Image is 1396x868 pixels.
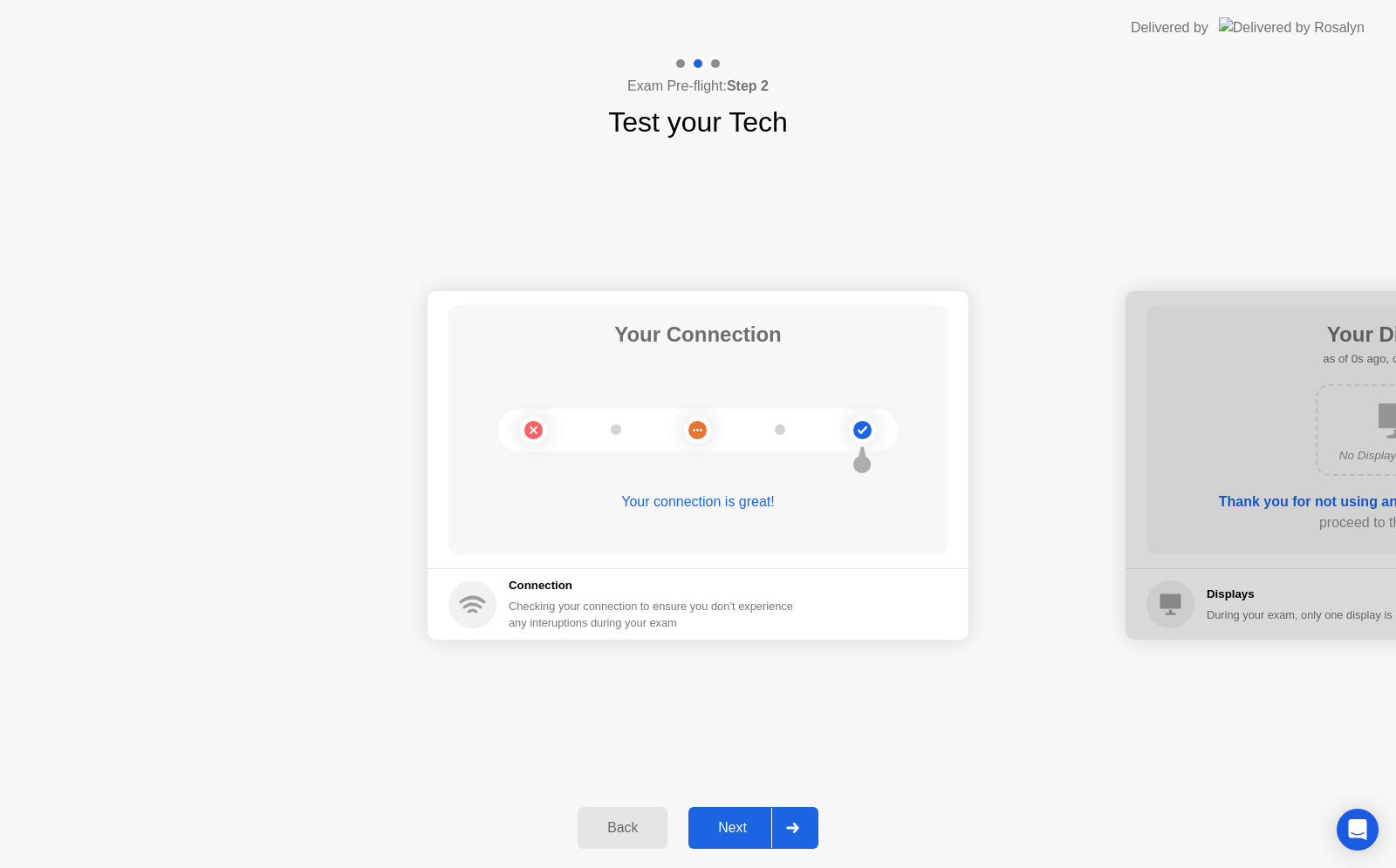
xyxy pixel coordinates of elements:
[688,807,818,849] button: Next
[583,820,662,836] div: Back
[608,101,788,143] h1: Test your Tech
[1131,17,1208,38] div: Delivered by
[1337,809,1379,851] div: Open Intercom Messenger
[627,76,769,97] h4: Exam Pre-flight:
[578,807,667,849] button: Back
[509,598,804,631] div: Checking your connection to ensure you don’t experience any interuptions during your exam
[614,319,782,350] h1: Your Connection
[448,492,948,512] div: Your connection is great!
[694,820,771,836] div: Next
[1219,17,1365,37] img: Delivered by Rosalyn
[509,577,804,594] h5: Connection
[727,78,769,93] b: Step 2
